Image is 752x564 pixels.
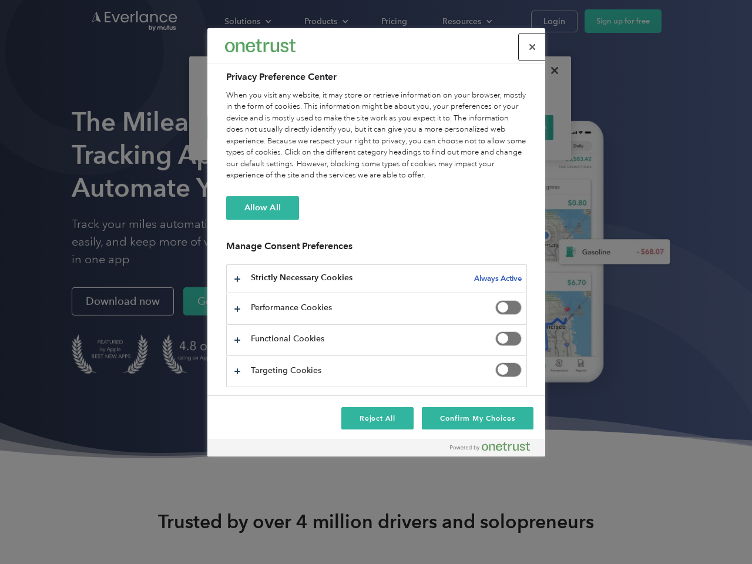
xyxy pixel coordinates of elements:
[226,90,527,182] div: When you visit any website, it may store or retrieve information on your browser, mostly in the f...
[519,34,545,60] button: Close
[226,70,527,84] h2: Privacy Preference Center
[226,240,527,258] h3: Manage Consent Preferences
[422,407,533,429] button: Confirm My Choices
[341,407,414,429] button: Reject All
[207,28,545,456] div: Privacy Preference Center
[450,442,539,456] a: Powered by OneTrust Opens in a new Tab
[225,39,296,52] img: Everlance
[207,28,545,456] div: Preference center
[226,196,299,220] button: Allow All
[450,442,530,451] img: Powered by OneTrust Opens in a new Tab
[225,34,296,58] div: Everlance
